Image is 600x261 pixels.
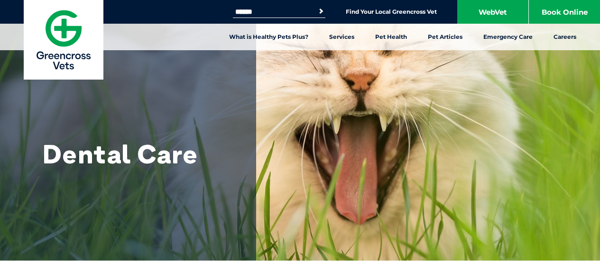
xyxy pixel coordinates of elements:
[346,8,437,16] a: Find Your Local Greencross Vet
[219,24,319,50] a: What is Healthy Pets Plus?
[417,24,473,50] a: Pet Articles
[316,7,326,16] button: Search
[319,24,365,50] a: Services
[43,140,232,168] h1: Dental Care
[543,24,587,50] a: Careers
[365,24,417,50] a: Pet Health
[473,24,543,50] a: Emergency Care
